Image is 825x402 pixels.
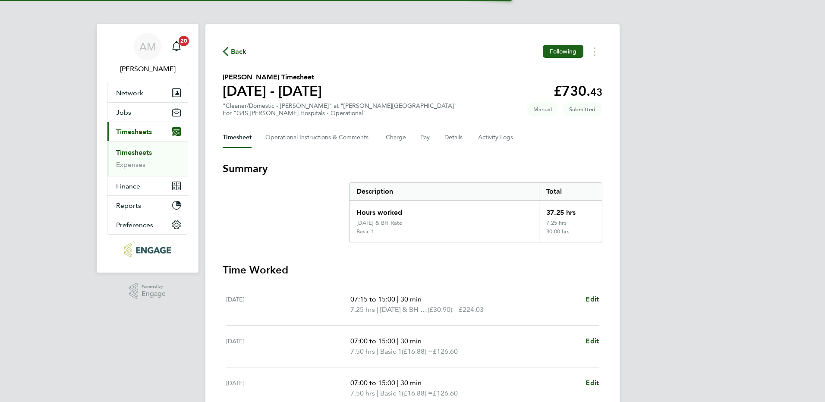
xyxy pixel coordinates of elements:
[539,220,602,228] div: 7.25 hrs
[107,83,188,102] button: Network
[349,182,602,242] div: Summary
[124,243,170,257] img: rec-solutions-logo-retina.png
[168,33,185,60] a: 20
[107,33,188,74] a: AM[PERSON_NAME]
[226,336,350,357] div: [DATE]
[116,221,153,229] span: Preferences
[562,102,602,116] span: This timesheet is Submitted.
[223,82,322,100] h1: [DATE] - [DATE]
[350,201,539,220] div: Hours worked
[107,122,188,141] button: Timesheets
[350,337,395,345] span: 07:00 to 15:00
[397,295,399,303] span: |
[350,295,395,303] span: 07:15 to 15:00
[116,201,141,210] span: Reports
[226,294,350,315] div: [DATE]
[223,162,602,176] h3: Summary
[356,228,374,235] div: Basic 1
[116,160,145,169] a: Expenses
[116,108,131,116] span: Jobs
[586,294,599,305] a: Edit
[586,336,599,346] a: Edit
[223,263,602,277] h3: Time Worked
[142,290,166,298] span: Engage
[400,379,422,387] span: 30 min
[386,127,406,148] button: Charge
[459,305,484,314] span: £224.03
[179,36,189,46] span: 20
[223,46,247,57] button: Back
[402,347,433,355] span: (£16.88) =
[402,389,433,397] span: (£16.88) =
[586,378,599,388] a: Edit
[526,102,559,116] span: This timesheet was manually created.
[478,127,514,148] button: Activity Logs
[380,305,428,315] span: [DATE] & BH Rate
[116,128,152,136] span: Timesheets
[550,47,576,55] span: Following
[116,89,143,97] span: Network
[554,83,602,99] app-decimal: £730.
[350,389,375,397] span: 7.50 hrs
[587,45,602,58] button: Timesheets Menu
[590,86,602,98] span: 43
[223,127,252,148] button: Timesheet
[107,176,188,195] button: Finance
[433,389,458,397] span: £126.60
[116,182,140,190] span: Finance
[397,379,399,387] span: |
[380,388,402,399] span: Basic 1
[400,337,422,345] span: 30 min
[377,305,378,314] span: |
[350,347,375,355] span: 7.50 hrs
[107,64,188,74] span: Allyx Miller
[350,183,539,200] div: Description
[433,347,458,355] span: £126.60
[142,283,166,290] span: Powered by
[539,228,602,242] div: 30.00 hrs
[420,127,431,148] button: Pay
[107,215,188,234] button: Preferences
[97,24,198,273] nav: Main navigation
[400,295,422,303] span: 30 min
[223,110,457,117] div: For "G4S [PERSON_NAME] Hospitals - Operational"
[223,72,322,82] h2: [PERSON_NAME] Timesheet
[350,305,375,314] span: 7.25 hrs
[107,243,188,257] a: Go to home page
[116,148,152,157] a: Timesheets
[265,127,372,148] button: Operational Instructions & Comments
[397,337,399,345] span: |
[428,305,459,314] span: (£30.90) =
[380,346,402,357] span: Basic 1
[377,389,378,397] span: |
[129,283,166,299] a: Powered byEngage
[377,347,378,355] span: |
[539,183,602,200] div: Total
[586,379,599,387] span: Edit
[586,337,599,345] span: Edit
[107,141,188,176] div: Timesheets
[107,196,188,215] button: Reports
[444,127,464,148] button: Details
[543,45,583,58] button: Following
[139,41,156,52] span: AM
[231,47,247,57] span: Back
[356,220,402,226] div: [DATE] & BH Rate
[107,103,188,122] button: Jobs
[226,378,350,399] div: [DATE]
[350,379,395,387] span: 07:00 to 15:00
[223,102,457,117] div: "Cleaner/Domestic - [PERSON_NAME]" at "[PERSON_NAME][GEOGRAPHIC_DATA]"
[539,201,602,220] div: 37.25 hrs
[586,295,599,303] span: Edit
